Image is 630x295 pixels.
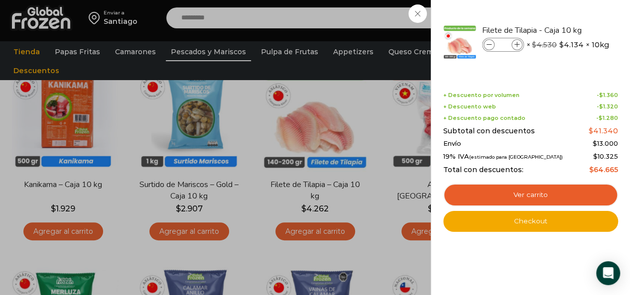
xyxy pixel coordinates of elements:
[469,154,563,160] small: (estimado para [GEOGRAPHIC_DATA])
[593,139,597,147] span: $
[443,92,519,98] span: + Descuento por volumen
[593,152,598,160] span: $
[596,115,618,121] span: -
[599,114,603,121] span: $
[589,126,593,135] span: $
[596,261,620,285] div: Open Intercom Messenger
[597,92,618,98] span: -
[443,140,461,148] span: Envío
[589,165,618,174] bdi: 64.665
[593,139,618,147] bdi: 13.000
[589,126,618,135] bdi: 41.340
[443,115,525,121] span: + Descuento pago contado
[443,153,563,161] span: 19% IVA
[443,127,535,135] span: Subtotal con descuentos
[599,114,618,121] bdi: 1.280
[532,40,557,49] bdi: 4.530
[532,40,536,49] span: $
[443,166,523,174] span: Total con descuentos:
[599,103,618,110] bdi: 1.320
[599,92,603,98] span: $
[597,103,618,110] span: -
[443,103,496,110] span: + Descuento web
[443,211,618,232] a: Checkout
[526,38,609,52] span: × × 10kg
[599,103,603,110] span: $
[599,92,618,98] bdi: 1.360
[589,165,594,174] span: $
[559,40,564,50] span: $
[496,39,510,50] input: Product quantity
[593,152,618,160] span: 10.325
[482,25,601,36] a: Filete de Tilapia - Caja 10 kg
[443,184,618,206] a: Ver carrito
[559,40,584,50] bdi: 4.134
